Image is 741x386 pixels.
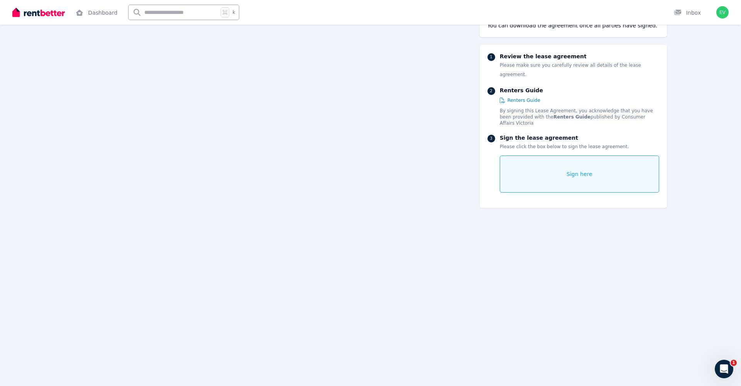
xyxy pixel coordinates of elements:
[487,53,495,61] div: 1
[715,360,733,378] iframe: Intercom live chat
[500,63,641,77] span: Please make sure you carefully review all details of the lease agreement.
[500,86,659,94] p: Renters Guide
[553,114,590,120] strong: Renters Guide
[731,360,737,366] span: 1
[500,134,659,142] p: Sign the lease agreement
[567,170,592,178] span: Sign here
[674,9,701,17] div: Inbox
[500,108,659,126] p: By signing this Lease Agreement, you acknowledge that you have been provided with the published b...
[500,52,659,60] p: Review the lease agreement
[487,135,495,142] div: 3
[500,144,629,149] span: Please click the box below to sign the lease agreement.
[716,6,729,19] img: Rosalie Eva Wang
[487,87,495,95] div: 2
[487,22,659,29] div: You can download the agreement once all parties have signed.
[12,7,65,18] img: RentBetter
[500,97,540,103] a: Renters Guide
[232,9,235,15] span: k
[508,97,540,103] span: Renters Guide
